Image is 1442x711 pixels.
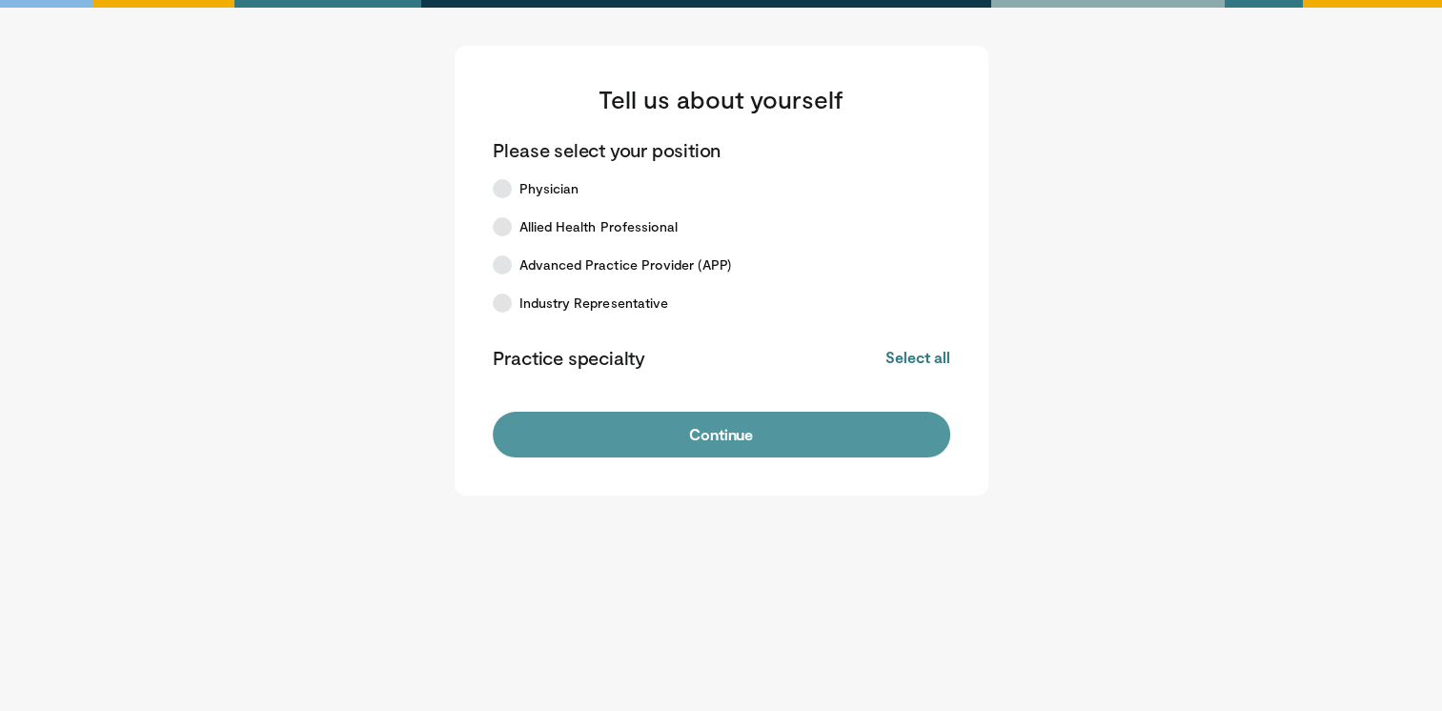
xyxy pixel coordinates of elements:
p: Practice specialty [493,345,645,370]
p: Please select your position [493,137,721,162]
span: Allied Health Professional [519,217,679,236]
span: Advanced Practice Provider (APP) [519,255,731,274]
span: Industry Representative [519,294,669,313]
h3: Tell us about yourself [493,84,950,114]
button: Select all [885,347,949,368]
button: Continue [493,412,950,457]
span: Physician [519,179,579,198]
